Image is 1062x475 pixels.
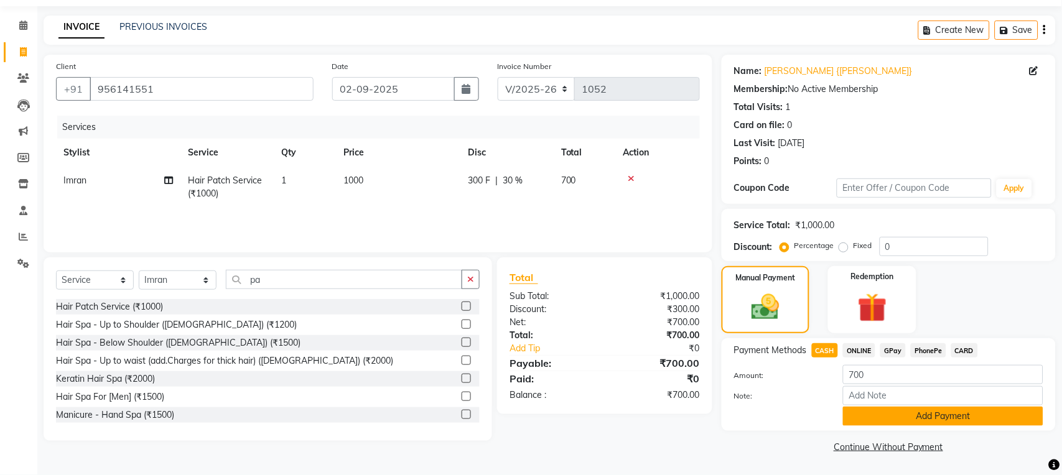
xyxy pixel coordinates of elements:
[911,343,946,357] span: PhonePe
[734,119,785,132] div: Card on file:
[605,356,709,371] div: ₹700.00
[843,365,1043,384] input: Amount
[734,137,776,150] div: Last Visit:
[188,175,262,199] span: Hair Patch Service (₹1000)
[734,65,762,78] div: Name:
[851,271,894,282] label: Redemption
[503,174,523,187] span: 30 %
[605,329,709,342] div: ₹700.00
[57,116,709,139] div: Services
[500,329,605,342] div: Total:
[812,343,839,357] span: CASH
[605,303,709,316] div: ₹300.00
[605,371,709,386] div: ₹0
[468,174,490,187] span: 300 F
[180,139,274,167] th: Service
[843,407,1043,426] button: Add Payment
[734,155,762,168] div: Points:
[951,343,978,357] span: CARD
[500,356,605,371] div: Payable:
[460,139,554,167] th: Disc
[495,174,498,187] span: |
[332,61,349,72] label: Date
[765,65,913,78] a: [PERSON_NAME] {[PERSON_NAME]}
[725,390,834,402] label: Note:
[58,16,105,39] a: INVOICE
[500,342,622,355] a: Add Tip
[56,408,174,422] div: Manicure - Hand Spa (₹1500)
[605,290,709,303] div: ₹1,000.00
[843,343,875,357] span: ONLINE
[56,61,76,72] label: Client
[561,175,576,186] span: 700
[500,303,605,316] div: Discount:
[724,441,1053,454] a: Continue Without Payment
[837,178,992,198] input: Enter Offer / Coupon Code
[119,21,207,32] a: PREVIOUS INVOICES
[765,155,770,168] div: 0
[500,316,605,329] div: Net:
[605,389,709,402] div: ₹700.00
[56,318,297,331] div: Hair Spa - Up to Shoulder ([DEMOGRAPHIC_DATA]) (₹1200)
[734,344,807,357] span: Payment Methods
[605,316,709,329] div: ₹700.00
[995,21,1038,40] button: Save
[281,175,286,186] span: 1
[56,372,155,385] div: Keratin Hair Spa (₹2000)
[56,300,163,313] div: Hair Patch Service (₹1000)
[736,272,796,284] label: Manual Payment
[63,175,86,186] span: Imran
[734,83,1043,96] div: No Active Membership
[56,77,91,101] button: +91
[56,390,164,404] div: Hair Spa For [Men] (₹1500)
[734,101,783,114] div: Total Visits:
[734,219,791,232] div: Service Total:
[997,179,1032,198] button: Apply
[500,290,605,303] div: Sub Total:
[843,386,1043,405] input: Add Note
[725,370,834,381] label: Amount:
[622,342,709,355] div: ₹0
[274,139,336,167] th: Qty
[734,241,773,254] div: Discount:
[743,291,788,323] img: _cash.svg
[778,137,805,150] div: [DATE]
[786,101,791,114] div: 1
[56,354,393,367] div: Hair Spa - Up to waist (add.Charges for thick hair) ([DEMOGRAPHIC_DATA]) (₹2000)
[498,61,552,72] label: Invoice Number
[788,119,793,132] div: 0
[880,343,906,357] span: GPay
[918,21,990,40] button: Create New
[794,240,834,251] label: Percentage
[734,83,788,96] div: Membership:
[90,77,314,101] input: Search by Name/Mobile/Email/Code
[500,371,605,386] div: Paid:
[796,219,835,232] div: ₹1,000.00
[734,182,837,195] div: Coupon Code
[500,389,605,402] div: Balance :
[849,290,896,326] img: _gift.svg
[854,240,872,251] label: Fixed
[56,139,180,167] th: Stylist
[510,271,538,284] span: Total
[56,336,300,349] div: Hair Spa - Below Shoulder ([DEMOGRAPHIC_DATA]) (₹1500)
[554,139,616,167] th: Total
[336,139,460,167] th: Price
[226,270,462,289] input: Search or Scan
[616,139,700,167] th: Action
[343,175,363,186] span: 1000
